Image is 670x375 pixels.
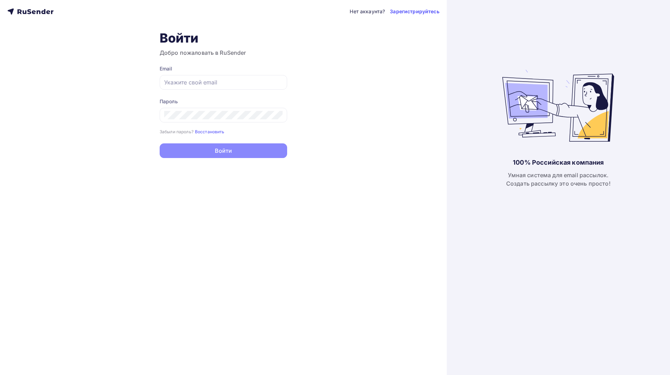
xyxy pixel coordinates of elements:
[160,48,287,57] h3: Добро пожаловать в RuSender
[350,8,385,15] div: Нет аккаунта?
[195,128,225,134] a: Восстановить
[506,171,611,188] div: Умная система для email рассылок. Создать рассылку это очень просто!
[513,158,604,167] div: 100% Российская компания
[390,8,439,15] a: Зарегистрируйтесь
[160,98,287,105] div: Пароль
[160,30,287,46] h1: Войти
[164,78,283,87] input: Укажите свой email
[160,65,287,72] div: Email
[160,143,287,158] button: Войти
[160,129,194,134] small: Забыли пароль?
